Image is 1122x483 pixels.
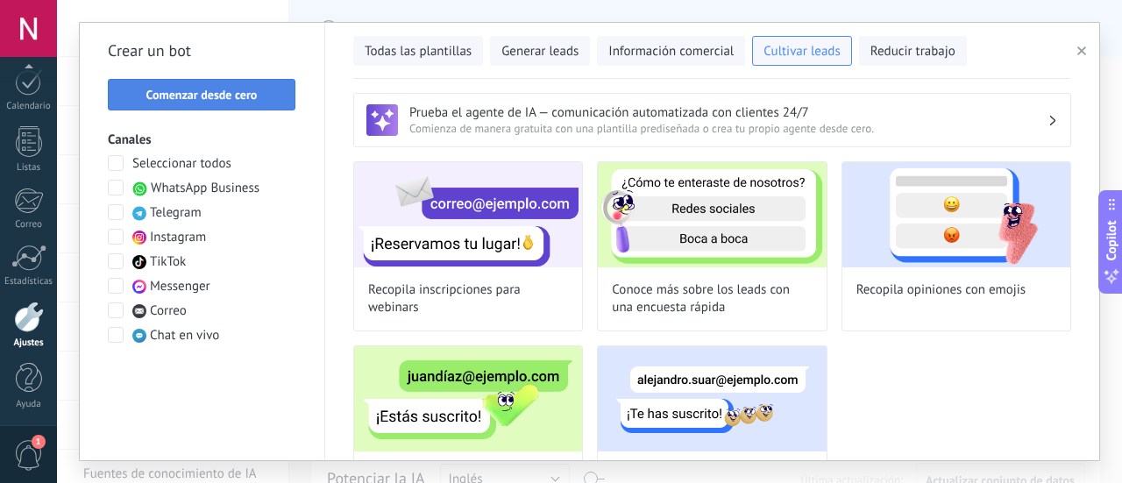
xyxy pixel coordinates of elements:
[1103,220,1120,260] span: Copilot
[870,43,955,60] span: Reducir trabajo
[150,302,187,320] span: Correo
[409,104,1047,121] h3: Prueba el agente de IA — comunicación automatizada con clientes 24/7
[4,276,54,288] div: Estadísticas
[409,121,1047,136] span: Comienza de manera gratuita con una plantilla prediseñada o crea tu propio agente desde cero.
[108,37,296,65] h2: Crear un bot
[151,180,259,197] span: WhatsApp Business
[501,43,579,60] span: Generar leads
[752,36,851,66] button: Cultivar leads
[354,346,582,451] img: Suscribe leads a tu boletín de correo electrónico
[608,43,734,60] span: Información comercial
[859,36,967,66] button: Reducir trabajo
[4,337,54,349] div: Ajustes
[146,89,258,101] span: Comenzar desde cero
[842,162,1070,267] img: Recopila opiniones con emojis
[597,36,745,66] button: Información comercial
[4,219,54,231] div: Correo
[32,435,46,449] span: 1
[150,278,210,295] span: Messenger
[365,43,472,60] span: Todas las plantillas
[598,162,826,267] img: Conoce más sobre los leads con una encuesta rápida
[132,155,231,173] span: Seleccionar todos
[598,346,826,451] img: Haz crecer tu lista de correos con tu audiencia de TikTok
[368,281,568,316] span: Recopila inscripciones para webinars
[150,229,206,246] span: Instagram
[763,43,840,60] span: Cultivar leads
[4,399,54,410] div: Ayuda
[150,253,186,271] span: TikTok
[612,281,812,316] span: Conoce más sobre los leads con una encuesta rápida
[108,79,295,110] button: Comenzar desde cero
[353,36,483,66] button: Todas las plantillas
[354,162,582,267] img: Recopila inscripciones para webinars
[490,36,590,66] button: Generar leads
[150,204,202,222] span: Telegram
[150,327,219,344] span: Chat en vivo
[856,281,1026,299] span: Recopila opiniones con emojis
[4,162,54,174] div: Listas
[108,131,296,148] h3: Canales
[4,101,54,112] div: Calendario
